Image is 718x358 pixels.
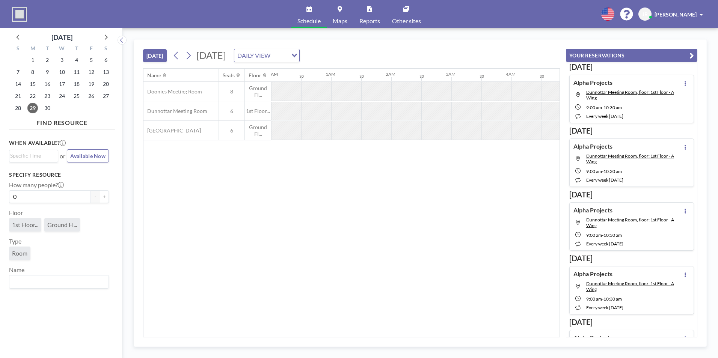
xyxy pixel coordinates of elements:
span: Sunday, September 14, 2025 [13,79,23,89]
span: Saturday, September 20, 2025 [101,79,111,89]
span: [DATE] [196,50,226,61]
input: Search for option [273,51,287,60]
h3: [DATE] [569,62,694,72]
span: Tuesday, September 2, 2025 [42,55,53,65]
span: every week [DATE] [586,113,623,119]
input: Search for option [10,277,104,287]
h4: Alpha Projects [573,270,612,278]
span: Tuesday, September 9, 2025 [42,67,53,77]
div: S [11,44,26,54]
button: - [91,190,100,203]
div: T [40,44,55,54]
span: Wednesday, September 3, 2025 [57,55,67,65]
div: 30 [419,74,424,79]
span: Room [12,250,27,257]
div: [DATE] [51,32,72,42]
div: 30 [299,74,304,79]
span: [GEOGRAPHIC_DATA] [143,127,201,134]
span: Sunday, September 28, 2025 [13,103,23,113]
span: Tuesday, September 23, 2025 [42,91,53,101]
span: 1st Floor... [245,108,271,114]
div: Search for option [9,150,58,161]
div: 2AM [386,71,395,77]
span: every week [DATE] [586,305,623,310]
img: organization-logo [12,7,27,22]
h4: Alpha Projects [573,334,612,341]
span: Thursday, September 18, 2025 [71,79,82,89]
span: Friday, September 19, 2025 [86,79,97,89]
label: Name [9,266,24,274]
h3: [DATE] [569,254,694,263]
h3: [DATE] [569,126,694,135]
span: every week [DATE] [586,177,623,183]
button: [DATE] [143,49,167,62]
span: Doonies Meeting Room [143,88,202,95]
label: Floor [9,209,23,217]
span: 9:00 AM [586,168,602,174]
label: How many people? [9,181,64,189]
h3: Specify resource [9,171,109,178]
span: [PERSON_NAME] [655,11,697,18]
h4: Alpha Projects [573,143,612,150]
span: every week [DATE] [586,241,623,247]
h3: [DATE] [569,317,694,327]
span: Friday, September 12, 2025 [86,67,97,77]
div: 4AM [506,71,516,77]
span: Dunnottar Meeting Room, floor: 1st Floor - A Wing [586,217,674,228]
span: Wednesday, September 24, 2025 [57,91,67,101]
span: Wednesday, September 10, 2025 [57,67,67,77]
h3: [DATE] [569,190,694,199]
input: Search for option [10,152,54,160]
div: S [98,44,113,54]
span: Thursday, September 4, 2025 [71,55,82,65]
label: Type [9,238,21,245]
span: 10:30 AM [603,105,622,110]
span: Available Now [70,153,106,159]
span: Dunnottar Meeting Room, floor: 1st Floor - A Wing [586,281,674,292]
div: Search for option [234,49,299,62]
span: Sunday, September 7, 2025 [13,67,23,77]
div: Name [147,72,161,79]
span: Saturday, September 27, 2025 [101,91,111,101]
span: 9:00 AM [586,296,602,302]
div: 30 [540,74,544,79]
span: Sunday, September 21, 2025 [13,91,23,101]
span: Thursday, September 25, 2025 [71,91,82,101]
span: Wednesday, September 17, 2025 [57,79,67,89]
span: Friday, September 5, 2025 [86,55,97,65]
div: F [84,44,98,54]
span: Monday, September 22, 2025 [27,91,38,101]
span: 10:30 AM [603,168,622,174]
span: Ground Fl... [245,124,271,137]
h4: Alpha Projects [573,206,612,214]
div: 3AM [446,71,456,77]
span: Ground Fl... [47,221,77,229]
span: Reports [359,18,380,24]
span: 10:30 AM [603,232,622,238]
span: 8 [219,88,244,95]
div: Floor [249,72,261,79]
span: - [602,232,603,238]
h4: FIND RESOURCE [9,116,115,126]
span: Dunnottar Meeting Room [143,108,207,114]
span: Thursday, September 11, 2025 [71,67,82,77]
button: Available Now [67,149,109,162]
span: 9:00 AM [586,105,602,110]
span: Monday, September 29, 2025 [27,103,38,113]
div: 1AM [326,71,335,77]
button: + [100,190,109,203]
span: Monday, September 1, 2025 [27,55,38,65]
div: T [69,44,84,54]
span: Schedule [297,18,321,24]
div: Search for option [9,275,109,288]
span: JR [642,11,648,18]
span: Saturday, September 13, 2025 [101,67,111,77]
span: - [602,296,603,302]
div: 30 [359,74,364,79]
span: Saturday, September 6, 2025 [101,55,111,65]
span: Maps [333,18,347,24]
div: M [26,44,40,54]
button: YOUR RESERVATIONS [566,49,697,62]
span: - [602,168,603,174]
span: Dunnottar Meeting Room, floor: 1st Floor - A Wing [586,89,674,101]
